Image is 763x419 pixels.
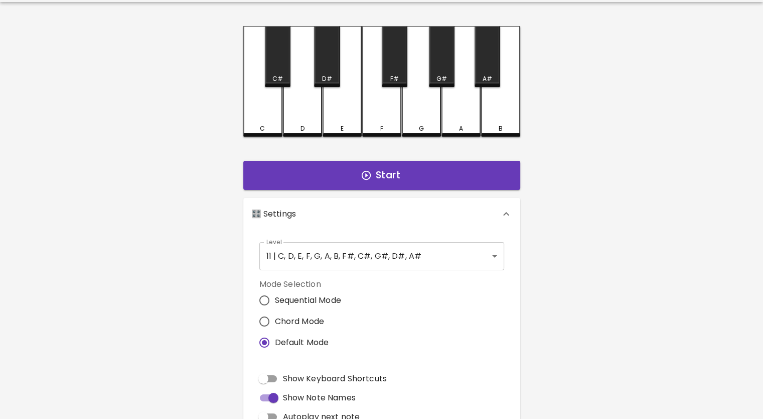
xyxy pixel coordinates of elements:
[300,124,304,133] div: D
[259,278,349,290] label: Mode Selection
[380,124,383,133] div: F
[390,74,398,83] div: F#
[275,294,341,306] span: Sequential Mode
[283,392,356,404] span: Show Note Names
[266,238,282,246] label: Level
[483,74,492,83] div: A#
[243,161,520,190] button: Start
[251,208,296,220] p: 🎛️ Settings
[275,337,329,349] span: Default Mode
[459,124,463,133] div: A
[260,124,265,133] div: C
[322,74,332,83] div: D#
[243,198,520,230] div: 🎛️ Settings
[436,74,447,83] div: G#
[275,316,325,328] span: Chord Mode
[259,242,504,270] div: 11 | C, D, E, F, G, A, B, F#, C#, G#, D#, A#
[272,74,283,83] div: C#
[340,124,343,133] div: E
[498,124,502,133] div: B
[283,373,387,385] span: Show Keyboard Shortcuts
[418,124,423,133] div: G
